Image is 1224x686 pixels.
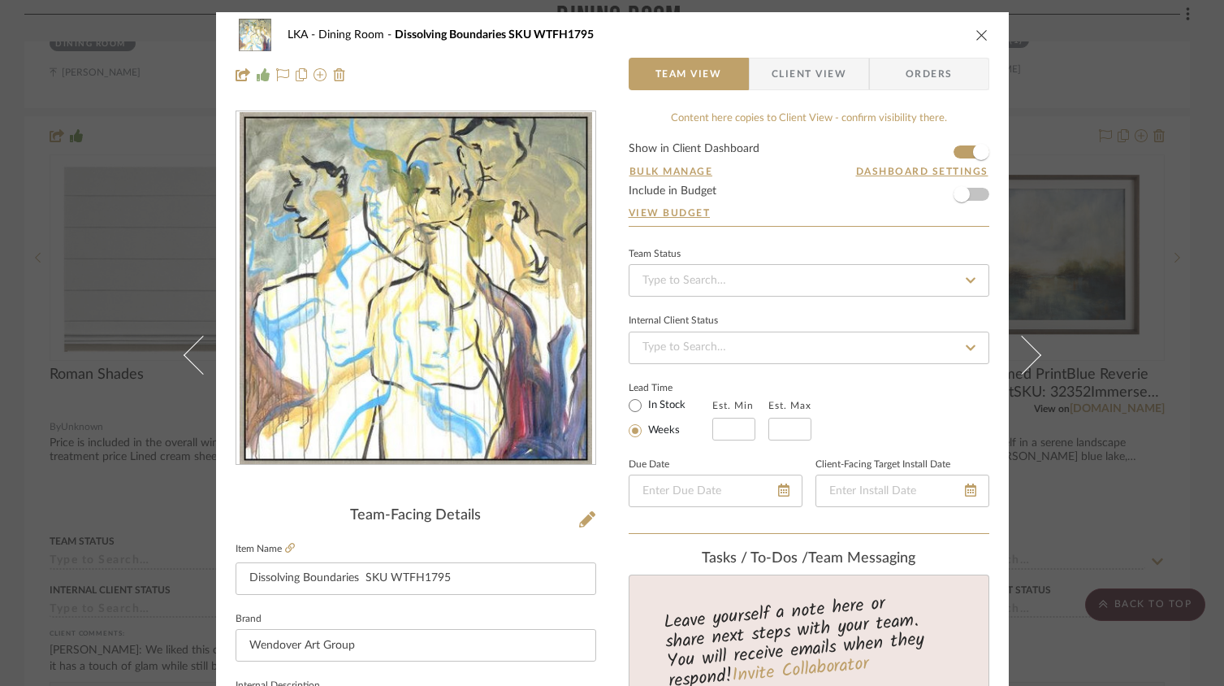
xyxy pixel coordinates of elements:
[629,395,712,441] mat-radio-group: Select item type
[395,29,594,41] span: Dissolving Boundaries SKU WTFH1795
[333,68,346,81] img: Remove from project
[288,29,318,41] span: LKA
[629,111,989,127] div: Content here copies to Client View - confirm visibility there.
[236,507,596,525] div: Team-Facing Details
[236,19,275,51] img: 4130079f-5e09-48e1-a47c-7f721fd3bc1b_48x40.jpg
[815,461,950,469] label: Client-Facing Target Install Date
[236,542,295,556] label: Item Name
[629,461,669,469] label: Due Date
[645,423,680,438] label: Weeks
[629,475,802,507] input: Enter Due Date
[318,29,395,41] span: Dining Room
[888,58,971,90] span: Orders
[815,475,989,507] input: Enter Install Date
[975,28,989,42] button: close
[629,332,989,364] input: Type to Search…
[629,250,681,258] div: Team Status
[768,400,811,411] label: Est. Max
[702,551,808,566] span: Tasks / To-Dos /
[645,398,686,413] label: In Stock
[855,164,989,179] button: Dashboard Settings
[236,112,595,465] div: 0
[629,317,718,325] div: Internal Client Status
[629,206,989,219] a: View Budget
[629,164,714,179] button: Bulk Manage
[240,112,592,465] img: 4130079f-5e09-48e1-a47c-7f721fd3bc1b_436x436.jpg
[629,264,989,297] input: Type to Search…
[712,400,754,411] label: Est. Min
[629,380,712,395] label: Lead Time
[655,58,722,90] span: Team View
[772,58,846,90] span: Client View
[236,629,596,662] input: Enter Brand
[236,615,262,623] label: Brand
[629,550,989,568] div: team Messaging
[236,562,596,595] input: Enter Item Name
